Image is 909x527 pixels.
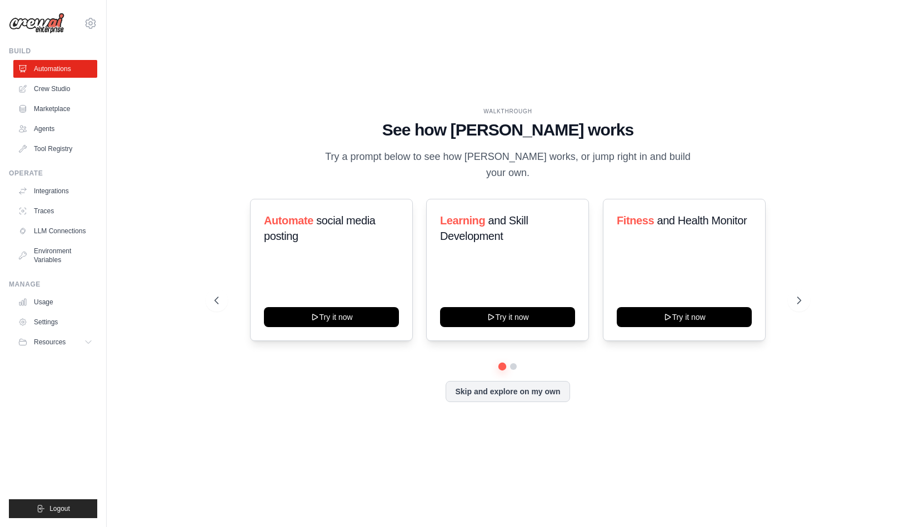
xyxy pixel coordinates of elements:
a: Tool Registry [13,140,97,158]
button: Resources [13,333,97,351]
a: Automations [13,60,97,78]
div: Build [9,47,97,56]
span: Automate [264,214,313,227]
iframe: Chat Widget [853,474,909,527]
a: Usage [13,293,97,311]
span: Logout [49,504,70,513]
div: Operate [9,169,97,178]
a: LLM Connections [13,222,97,240]
p: Try a prompt below to see how [PERSON_NAME] works, or jump right in and build your own. [321,149,695,182]
a: Marketplace [13,100,97,118]
span: social media posting [264,214,376,242]
button: Try it now [264,307,399,327]
a: Integrations [13,182,97,200]
button: Try it now [440,307,575,327]
img: Logo [9,13,64,34]
span: Learning [440,214,485,227]
a: Settings [13,313,97,331]
span: Fitness [617,214,654,227]
div: WALKTHROUGH [214,107,801,116]
span: Resources [34,338,66,347]
a: Crew Studio [13,80,97,98]
button: Logout [9,499,97,518]
span: and Health Monitor [657,214,747,227]
a: Traces [13,202,97,220]
button: Skip and explore on my own [446,381,570,402]
button: Try it now [617,307,752,327]
div: Manage [9,280,97,289]
a: Environment Variables [13,242,97,269]
a: Agents [13,120,97,138]
h1: See how [PERSON_NAME] works [214,120,801,140]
